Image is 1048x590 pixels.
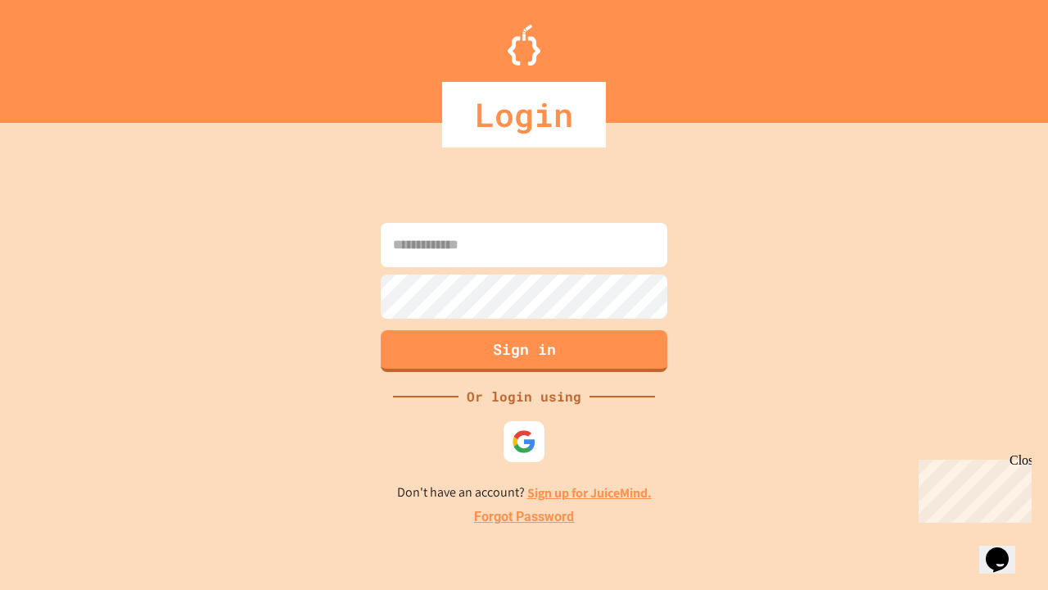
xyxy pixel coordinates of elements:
img: Logo.svg [508,25,540,66]
iframe: chat widget [979,524,1032,574]
p: Don't have an account? [397,483,652,503]
button: Sign in [381,330,667,372]
div: Chat with us now!Close [7,7,113,104]
iframe: chat widget [912,453,1032,523]
a: Sign up for JuiceMind. [527,484,652,501]
div: Or login using [458,387,589,406]
img: google-icon.svg [512,429,536,454]
a: Forgot Password [474,507,574,527]
div: Login [442,82,606,147]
